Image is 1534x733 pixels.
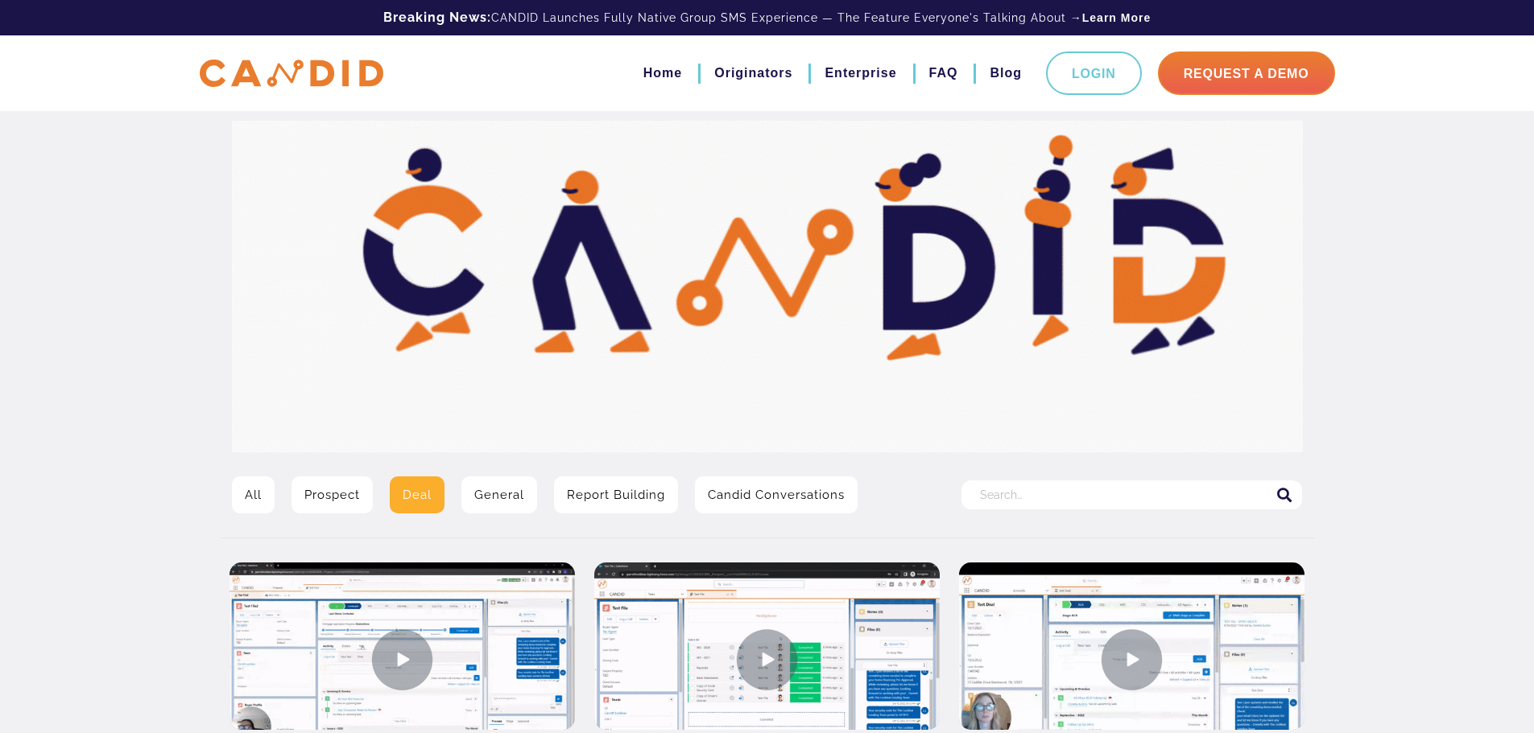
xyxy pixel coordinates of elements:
a: All [232,476,275,513]
a: Enterprise [825,60,896,87]
a: Blog [990,60,1022,87]
a: FAQ [929,60,958,87]
a: Candid Conversations [695,476,858,513]
a: Report Building [554,476,678,513]
a: General [461,476,537,513]
a: Home [643,60,682,87]
b: Breaking News: [383,10,491,25]
a: Request A Demo [1158,51,1335,95]
a: Prospect [292,476,373,513]
a: Learn More [1082,10,1151,26]
a: Deal [390,476,444,513]
a: Originators [714,60,792,87]
a: Login [1046,51,1142,95]
img: CANDID APP [200,60,383,88]
img: Video Library Hero [232,121,1303,452]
